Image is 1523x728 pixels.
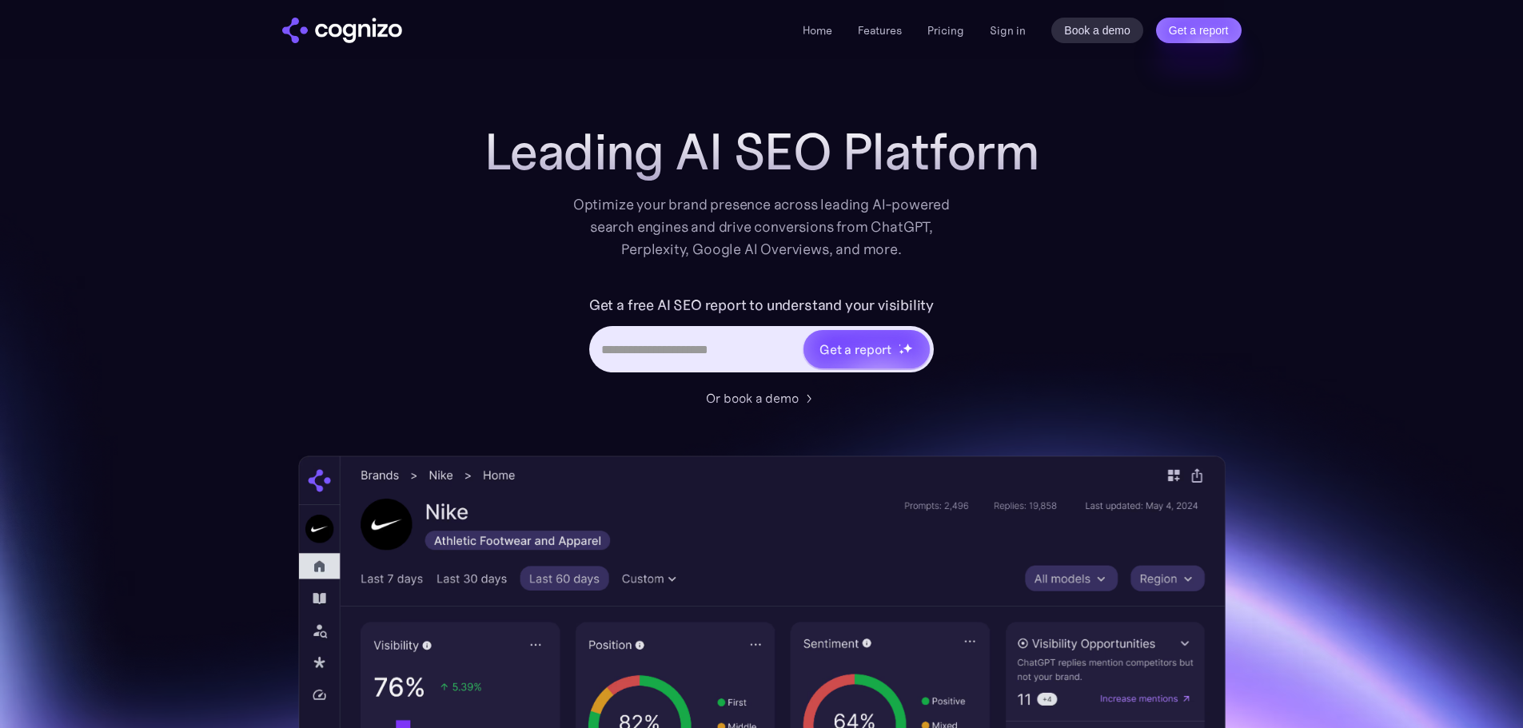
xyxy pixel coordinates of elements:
[899,344,901,346] img: star
[589,292,934,380] form: Hero URL Input Form
[282,18,402,43] a: home
[819,340,891,359] div: Get a report
[858,23,902,38] a: Features
[803,23,832,38] a: Home
[899,349,904,355] img: star
[589,292,934,318] label: Get a free AI SEO report to understand your visibility
[903,343,913,353] img: star
[706,388,818,408] a: Or book a demo
[706,388,799,408] div: Or book a demo
[1051,18,1143,43] a: Book a demo
[927,23,964,38] a: Pricing
[990,21,1026,40] a: Sign in
[484,123,1039,181] h1: Leading AI SEO Platform
[1156,18,1242,43] a: Get a report
[802,328,931,370] a: Get a reportstarstarstar
[565,193,959,261] div: Optimize your brand presence across leading AI-powered search engines and drive conversions from ...
[282,18,402,43] img: cognizo logo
